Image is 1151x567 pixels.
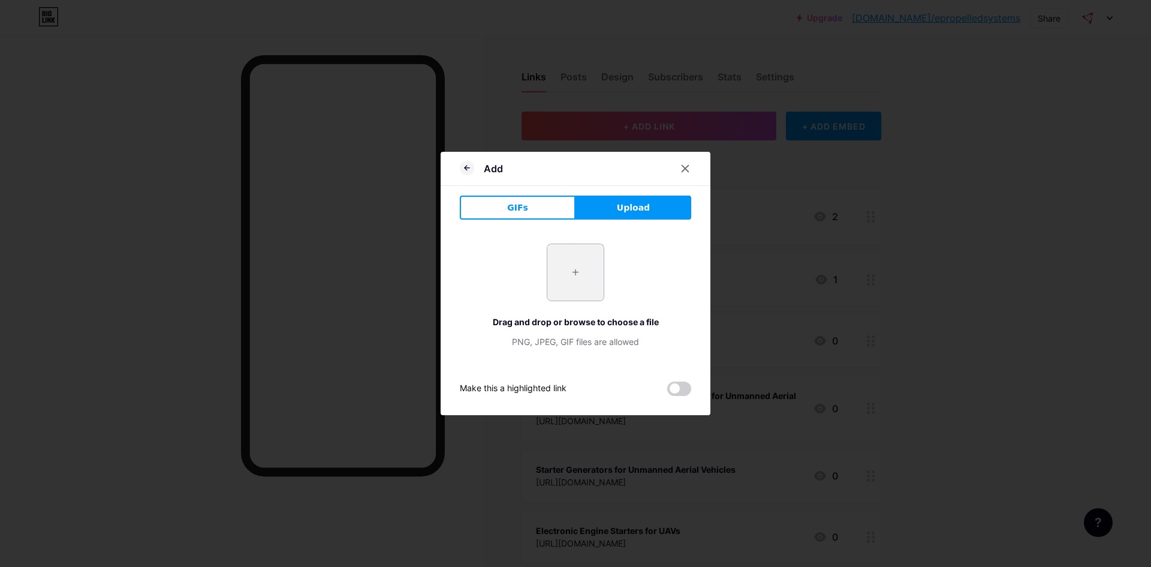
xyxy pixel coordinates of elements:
[460,316,691,328] div: Drag and drop or browse to choose a file
[575,196,691,220] button: Upload
[460,335,691,348] div: PNG, JPEG, GIF files are allowed
[484,161,503,176] div: Add
[460,382,567,396] div: Make this a highlighted link
[507,202,528,214] span: GIFs
[460,196,575,220] button: GIFs
[617,202,650,214] span: Upload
